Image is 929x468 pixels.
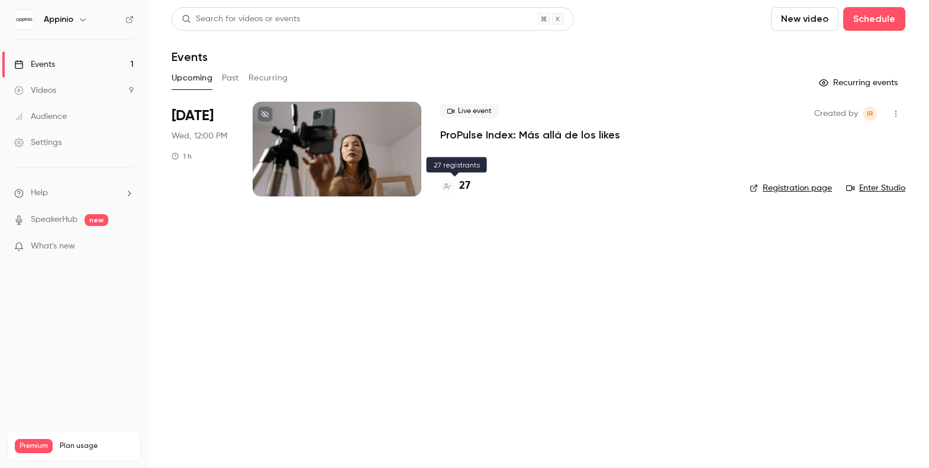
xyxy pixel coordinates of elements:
span: IR [867,106,873,121]
button: Past [222,69,239,88]
div: Videos [14,85,56,96]
h4: 27 [459,178,470,194]
a: Enter Studio [846,182,905,194]
h6: Appinio [44,14,73,25]
a: 27 [440,178,470,194]
span: new [85,214,108,226]
li: help-dropdown-opener [14,187,134,199]
span: Premium [15,439,53,453]
div: Events [14,59,55,70]
div: Search for videos or events [182,13,300,25]
button: New video [771,7,838,31]
button: Schedule [843,7,905,31]
a: ProPulse Index: Más allá de los likes [440,128,620,142]
div: 1 h [172,151,192,161]
div: Settings [14,137,62,149]
iframe: Noticeable Trigger [120,241,134,252]
button: Recurring events [814,73,905,92]
h1: Events [172,50,208,64]
span: What's new [31,240,75,253]
a: SpeakerHub [31,214,78,226]
div: Audience [14,111,67,122]
span: Plan usage [60,441,133,451]
span: Wed, 12:00 PM [172,130,227,142]
span: Created by [814,106,858,121]
span: Help [31,187,48,199]
button: Recurring [249,69,288,88]
div: Sep 17 Wed, 12:00 PM (Europe/Madrid) [172,102,234,196]
span: Isabella Rentería Berrospe [863,106,877,121]
span: [DATE] [172,106,214,125]
img: Appinio [15,10,34,29]
button: Upcoming [172,69,212,88]
a: Registration page [750,182,832,194]
span: Live event [440,104,499,118]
